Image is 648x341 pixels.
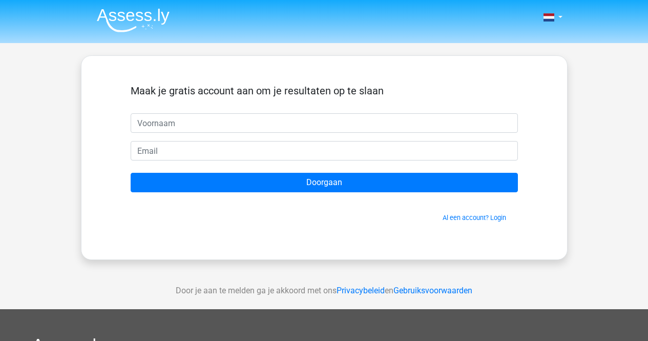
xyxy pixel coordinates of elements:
[393,286,472,295] a: Gebruiksvoorwaarden
[131,141,518,161] input: Email
[131,173,518,192] input: Doorgaan
[131,85,518,97] h5: Maak je gratis account aan om je resultaten op te slaan
[337,286,385,295] a: Privacybeleid
[97,8,170,32] img: Assessly
[131,113,518,133] input: Voornaam
[443,214,506,222] a: Al een account? Login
